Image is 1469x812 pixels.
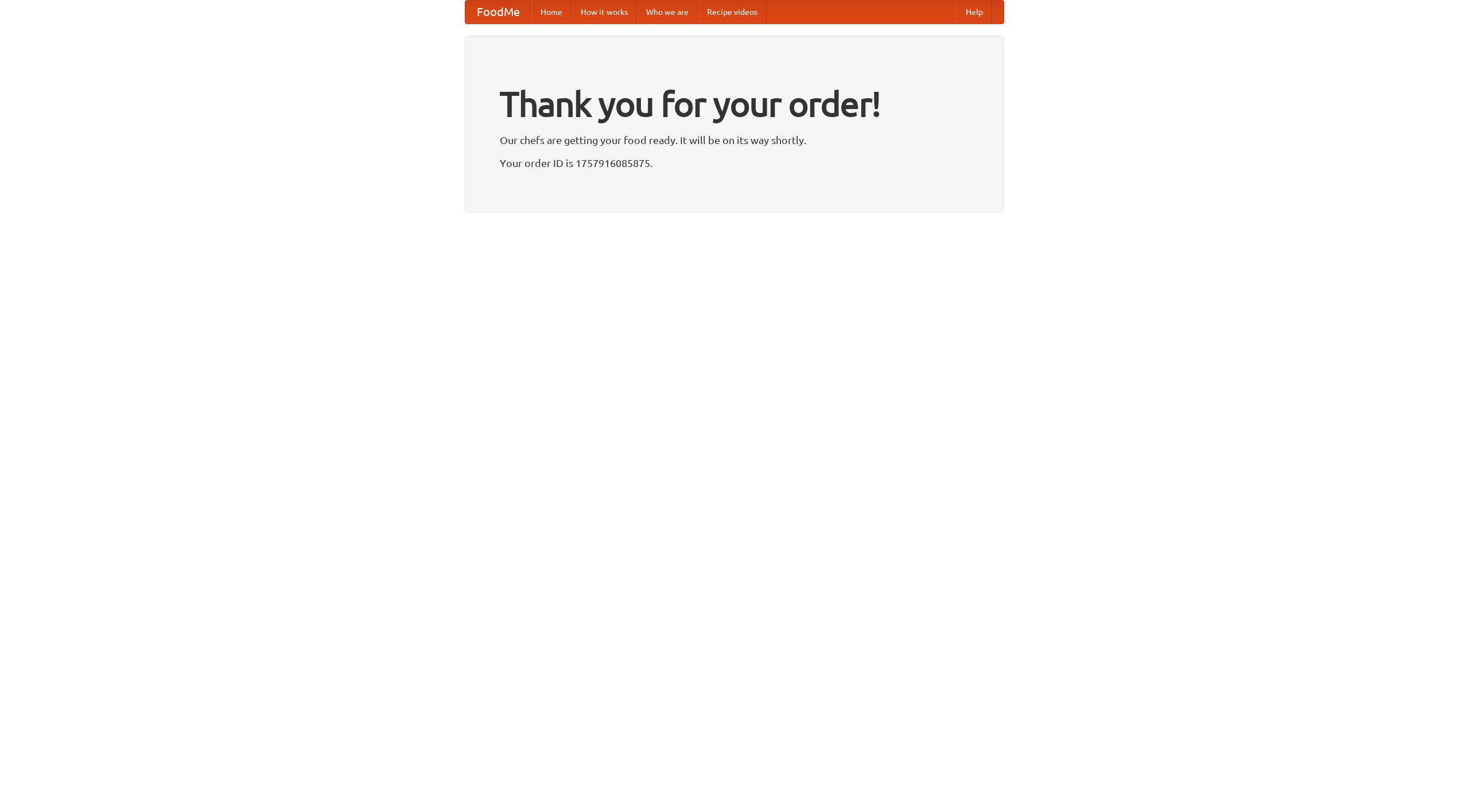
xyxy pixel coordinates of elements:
a: Home [531,1,572,24]
a: Help [957,1,992,24]
a: Who we are [637,1,698,24]
p: Our chefs are getting your food ready. It will be on its way shortly. [500,131,969,149]
a: FoodMe [465,1,531,24]
a: Recipe videos [698,1,767,24]
h1: Thank you for your order! [500,76,969,131]
p: Your order ID is 1757916085875. [500,154,969,172]
a: How it works [572,1,637,24]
